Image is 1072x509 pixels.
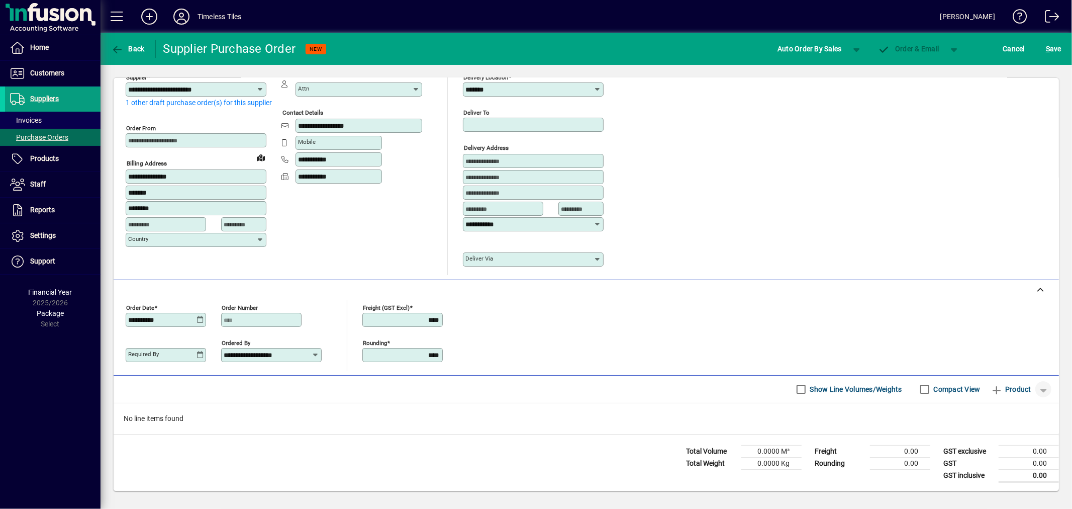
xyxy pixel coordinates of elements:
[5,129,101,146] a: Purchase Orders
[741,445,802,457] td: 0.0000 M³
[30,231,56,239] span: Settings
[128,235,148,242] mat-label: Country
[938,469,999,482] td: GST inclusive
[30,206,55,214] span: Reports
[999,457,1059,469] td: 0.00
[37,309,64,317] span: Package
[111,45,145,53] span: Back
[991,381,1031,397] span: Product
[10,116,42,124] span: Invoices
[5,112,101,129] a: Invoices
[10,133,68,141] span: Purchase Orders
[30,95,59,103] span: Suppliers
[878,45,939,53] span: Order & Email
[463,109,490,116] mat-label: Deliver To
[986,380,1036,398] button: Product
[29,288,72,296] span: Financial Year
[5,61,101,86] a: Customers
[681,457,741,469] td: Total Weight
[30,180,46,188] span: Staff
[777,41,842,57] span: Auto Order By Sales
[222,339,250,346] mat-label: Ordered by
[810,457,870,469] td: Rounding
[1001,40,1028,58] button: Cancel
[114,403,1059,434] div: No line items found
[126,304,154,311] mat-label: Order date
[1046,45,1050,53] span: S
[30,69,64,77] span: Customers
[128,351,159,358] mat-label: Required by
[109,40,147,58] button: Back
[253,149,269,165] a: View on map
[222,304,258,311] mat-label: Order number
[126,125,156,132] mat-label: Order from
[772,40,847,58] button: Auto Order By Sales
[932,384,981,394] label: Compact View
[1003,41,1025,57] span: Cancel
[940,9,995,25] div: [PERSON_NAME]
[1046,41,1061,57] span: ave
[30,43,49,51] span: Home
[163,41,296,57] div: Supplier Purchase Order
[999,469,1059,482] td: 0.00
[999,445,1059,457] td: 0.00
[101,40,156,58] app-page-header-button: Back
[5,223,101,248] a: Settings
[465,255,493,262] mat-label: Deliver via
[363,339,387,346] mat-label: Rounding
[1005,2,1027,35] a: Knowledge Base
[741,457,802,469] td: 0.0000 Kg
[30,257,55,265] span: Support
[810,445,870,457] td: Freight
[298,138,316,145] mat-label: Mobile
[165,8,198,26] button: Profile
[870,457,930,469] td: 0.00
[808,384,902,394] label: Show Line Volumes/Weights
[938,457,999,469] td: GST
[938,445,999,457] td: GST exclusive
[198,9,241,25] div: Timeless Tiles
[5,172,101,197] a: Staff
[30,154,59,162] span: Products
[5,35,101,60] a: Home
[1037,2,1059,35] a: Logout
[5,198,101,223] a: Reports
[873,40,944,58] button: Order & Email
[5,249,101,274] a: Support
[1043,40,1064,58] button: Save
[870,445,930,457] td: 0.00
[298,85,309,92] mat-label: Attn
[363,304,410,311] mat-label: Freight (GST excl)
[310,46,322,52] span: NEW
[5,146,101,172] a: Products
[133,8,165,26] button: Add
[681,445,741,457] td: Total Volume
